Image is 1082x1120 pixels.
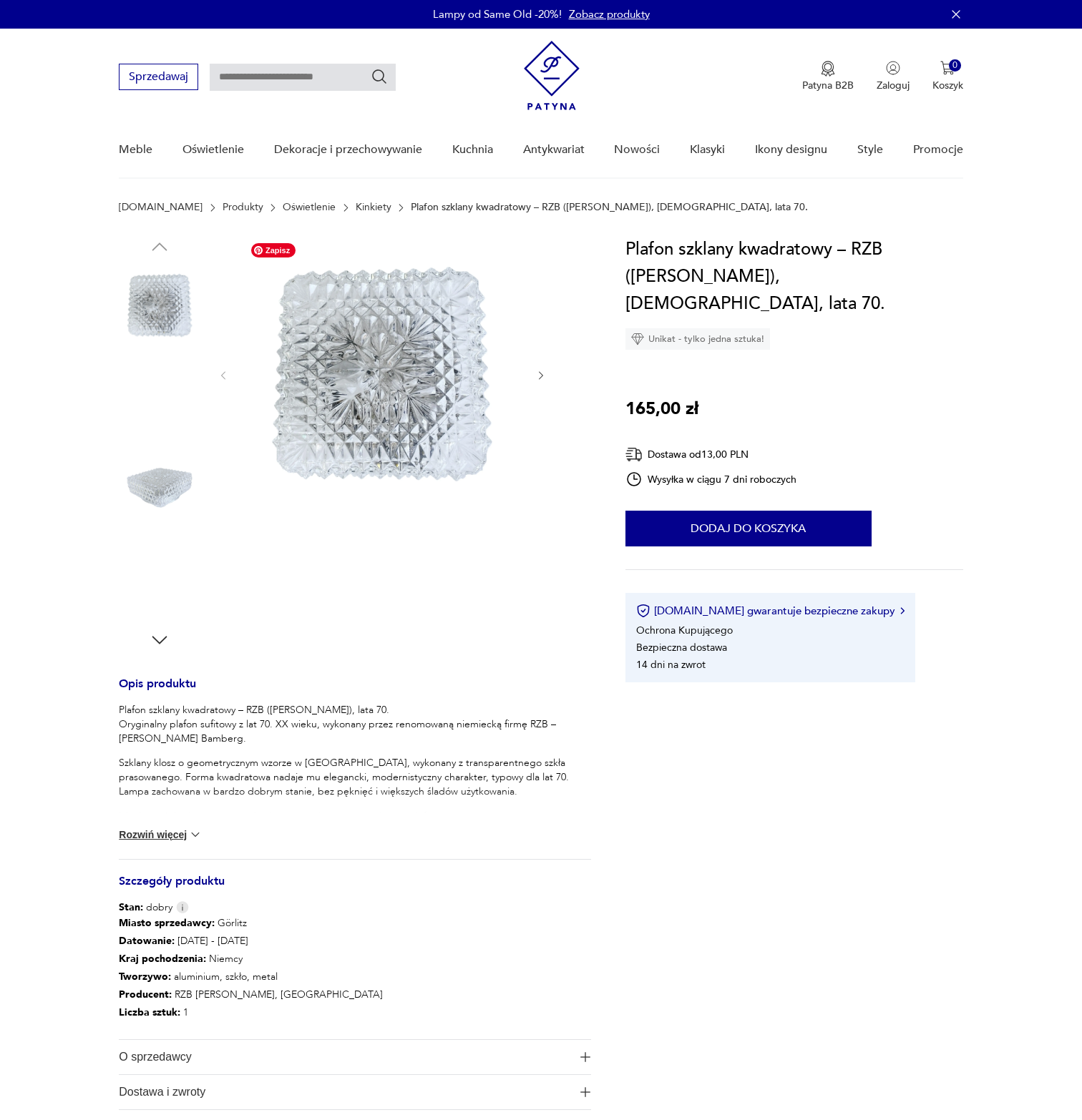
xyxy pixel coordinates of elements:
p: 165,00 zł [625,396,698,423]
img: Patyna - sklep z meblami i dekoracjami vintage [524,41,580,110]
li: Bezpieczna dostawa [636,641,727,654]
li: Ochrona Kupującego [636,624,733,637]
p: Niemcy [119,950,383,968]
a: Nowości [614,122,660,177]
span: Dostawa i zwroty [119,1075,571,1109]
a: [DOMAIN_NAME] [119,202,203,213]
img: Ikona plusa [580,1052,590,1062]
div: 0 [949,59,961,72]
b: Miasto sprzedawcy : [119,916,215,930]
img: Ikona dostawy [625,446,643,463]
p: RZB [PERSON_NAME], [GEOGRAPHIC_DATA] [119,986,383,1004]
span: dobry [119,900,172,915]
img: Ikonka użytkownika [886,61,900,75]
button: Dodaj do koszyka [625,511,872,546]
a: Zobacz produkty [569,7,650,21]
img: Zdjęcie produktu Plafon szklany kwadratowy – RZB (Rudolf Zimmermann Bamberg), Niemcy, lata 70. [119,539,200,620]
a: Oświetlenie [182,122,244,177]
p: Lampy od Same Old -20%! [433,7,562,21]
button: Ikona plusaO sprzedawcy [119,1040,591,1074]
a: Promocje [913,122,963,177]
img: Ikona strzałki w prawo [900,607,905,614]
p: Plafon szklany kwadratowy – RZB ([PERSON_NAME]), lata 70. Oryginalny plafon sufitowy z lat 70. XX... [119,703,591,746]
a: Klasyki [690,122,725,177]
div: Dostawa od 13,00 PLN [625,446,797,463]
span: Zapisz [251,243,296,257]
a: Antykwariat [523,122,585,177]
b: Producent : [119,988,172,1001]
button: 0Koszyk [932,61,963,92]
img: Ikona diamentu [631,333,644,345]
p: Koszyk [932,79,963,92]
p: [DATE] - [DATE] [119,933,383,950]
b: Kraj pochodzenia : [119,952,206,966]
button: Patyna B2B [802,61,854,92]
h3: Szczegóły produktu [119,877,591,900]
div: Unikat - tylko jedna sztuka! [625,328,770,350]
img: Zdjęcie produktu Plafon szklany kwadratowy – RZB (Rudolf Zimmermann Bamberg), Niemcy, lata 70. [119,356,200,438]
b: Datowanie : [119,934,175,948]
h3: Opis produktu [119,679,591,703]
p: Patyna B2B [802,79,854,92]
img: Ikona koszyka [940,61,955,75]
a: Dekoracje i przechowywanie [274,122,422,177]
div: Wysyłka w ciągu 7 dni roboczych [625,471,797,488]
img: Ikona plusa [580,1087,590,1097]
a: Sprzedawaj [119,73,198,83]
img: Ikona medalu [821,61,835,77]
a: Kuchnia [452,122,493,177]
b: Tworzywo : [119,970,171,983]
a: Ikona medaluPatyna B2B [802,61,854,92]
span: O sprzedawcy [119,1040,571,1074]
img: Zdjęcie produktu Plafon szklany kwadratowy – RZB (Rudolf Zimmermann Bamberg), Niemcy, lata 70. [119,265,200,346]
h1: Plafon szklany kwadratowy – RZB ([PERSON_NAME]), [DEMOGRAPHIC_DATA], lata 70. [625,236,963,318]
b: Stan: [119,900,143,914]
img: Zdjęcie produktu Plafon szklany kwadratowy – RZB (Rudolf Zimmermann Bamberg), Niemcy, lata 70. [244,236,520,512]
a: Ikony designu [755,122,827,177]
button: [DOMAIN_NAME] gwarantuje bezpieczne zakupy [636,604,905,618]
button: Szukaj [371,68,388,85]
li: 14 dni na zwrot [636,658,706,672]
p: Idealny wybór do wnętrz w stylu vintage, mid-century modern czy loft. [119,809,591,823]
img: Zdjęcie produktu Plafon szklany kwadratowy – RZB (Rudolf Zimmermann Bamberg), Niemcy, lata 70. [119,447,200,529]
button: Rozwiń więcej [119,827,202,842]
p: Szklany klosz o geometrycznym wzorze w [GEOGRAPHIC_DATA], wykonany z transparentnego szkła prasow... [119,756,591,799]
button: Zaloguj [877,61,910,92]
b: Liczba sztuk: [119,1006,180,1019]
img: Ikona certyfikatu [636,604,650,618]
img: chevron down [188,827,203,842]
a: Produkty [223,202,263,213]
button: Sprzedawaj [119,64,198,90]
a: Kinkiety [356,202,391,213]
button: Ikona plusaDostawa i zwroty [119,1075,591,1109]
p: aluminium, szkło, metal [119,968,383,986]
p: Zaloguj [877,79,910,92]
img: Info icon [176,901,189,913]
p: Görlitz [119,915,383,933]
p: Plafon szklany kwadratowy – RZB ([PERSON_NAME]), [DEMOGRAPHIC_DATA], lata 70. [411,202,808,213]
a: Oświetlenie [283,202,336,213]
p: 1 [119,1004,383,1022]
a: Meble [119,122,152,177]
a: Style [857,122,883,177]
